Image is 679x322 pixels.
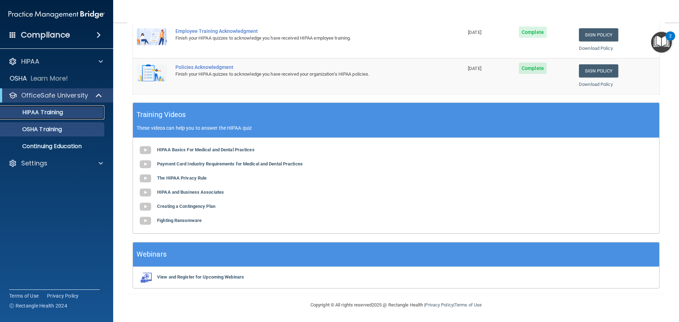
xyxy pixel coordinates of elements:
[31,74,68,83] p: Learn More!
[137,109,186,121] h5: Training Videos
[157,274,244,280] b: View and Register for Upcoming Webinars
[47,292,79,299] a: Privacy Policy
[579,82,613,87] a: Download Policy
[519,63,547,74] span: Complete
[8,159,103,168] a: Settings
[9,302,67,309] span: Ⓒ Rectangle Health 2024
[8,91,103,100] a: OfficeSafe University
[157,218,202,223] b: Fighting Ransomware
[651,32,672,53] button: Open Resource Center, 2 new notifications
[5,126,62,133] p: OSHA Training
[579,28,618,41] a: Sign Policy
[468,30,481,35] span: [DATE]
[138,157,152,171] img: gray_youtube_icon.38fcd6cc.png
[468,66,481,71] span: [DATE]
[157,189,224,195] b: HIPAA and Business Associates
[8,57,103,66] a: HIPAA
[669,36,672,45] div: 2
[21,57,39,66] p: HIPAA
[21,159,47,168] p: Settings
[8,7,105,22] img: PMB logo
[454,302,482,308] a: Terms of Use
[138,272,152,283] img: webinarIcon.c7ebbf15.png
[21,30,70,40] h4: Compliance
[175,34,428,42] div: Finish your HIPAA quizzes to acknowledge you have received HIPAA employee training.
[157,204,215,209] b: Creating a Contingency Plan
[9,292,39,299] a: Terms of Use
[175,70,428,78] div: Finish your HIPAA quizzes to acknowledge you have received your organization’s HIPAA policies.
[519,27,547,38] span: Complete
[138,171,152,186] img: gray_youtube_icon.38fcd6cc.png
[137,248,167,260] h5: Webinars
[157,147,255,152] b: HIPAA Basics For Medical and Dental Practices
[175,28,428,34] div: Employee Training Acknowledgment
[579,46,613,51] a: Download Policy
[157,161,303,166] b: Payment Card Industry Requirements for Medical and Dental Practices
[138,186,152,200] img: gray_youtube_icon.38fcd6cc.png
[157,175,207,181] b: The HIPAA Privacy Rule
[5,143,101,150] p: Continuing Education
[175,64,428,70] div: Policies Acknowledgment
[5,109,63,116] p: HIPAA Training
[267,294,525,316] div: Copyright © All rights reserved 2025 @ Rectangle Health | |
[137,125,656,131] p: These videos can help you to answer the HIPAA quiz
[10,74,27,83] p: OSHA
[138,200,152,214] img: gray_youtube_icon.38fcd6cc.png
[138,143,152,157] img: gray_youtube_icon.38fcd6cc.png
[138,214,152,228] img: gray_youtube_icon.38fcd6cc.png
[425,302,453,308] a: Privacy Policy
[21,91,88,100] p: OfficeSafe University
[579,64,618,77] a: Sign Policy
